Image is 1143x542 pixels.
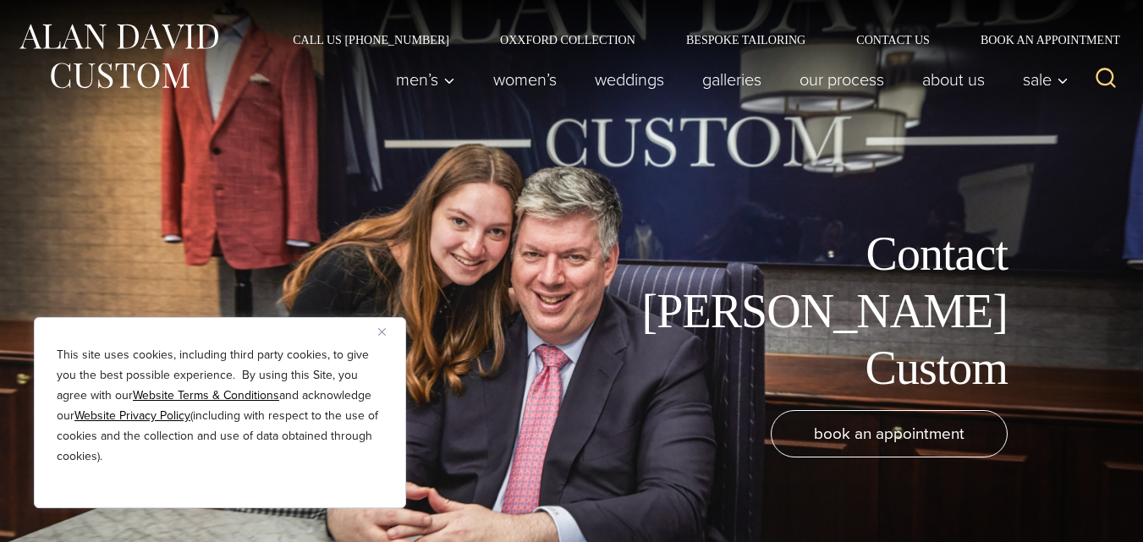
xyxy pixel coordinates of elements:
p: This site uses cookies, including third party cookies, to give you the best possible experience. ... [57,345,383,467]
a: book an appointment [771,410,1008,457]
a: About Us [904,63,1004,96]
a: Contact Us [831,34,955,46]
a: Website Terms & Conditions [133,386,279,404]
button: View Search Form [1085,59,1126,100]
img: Alan David Custom [17,19,220,94]
a: Book an Appointment [955,34,1126,46]
a: Oxxford Collection [475,34,661,46]
img: Close [378,328,386,336]
nav: Primary Navigation [377,63,1078,96]
a: weddings [576,63,684,96]
nav: Secondary Navigation [267,34,1126,46]
h1: Contact [PERSON_NAME] Custom [627,226,1008,397]
span: book an appointment [814,421,964,446]
a: Our Process [781,63,904,96]
a: Website Privacy Policy [74,407,190,424]
span: Sale [1023,71,1069,88]
a: Call Us [PHONE_NUMBER] [267,34,475,46]
a: Galleries [684,63,781,96]
span: Men’s [396,71,455,88]
a: Women’s [475,63,576,96]
a: Bespoke Tailoring [661,34,831,46]
button: Close [378,321,398,342]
